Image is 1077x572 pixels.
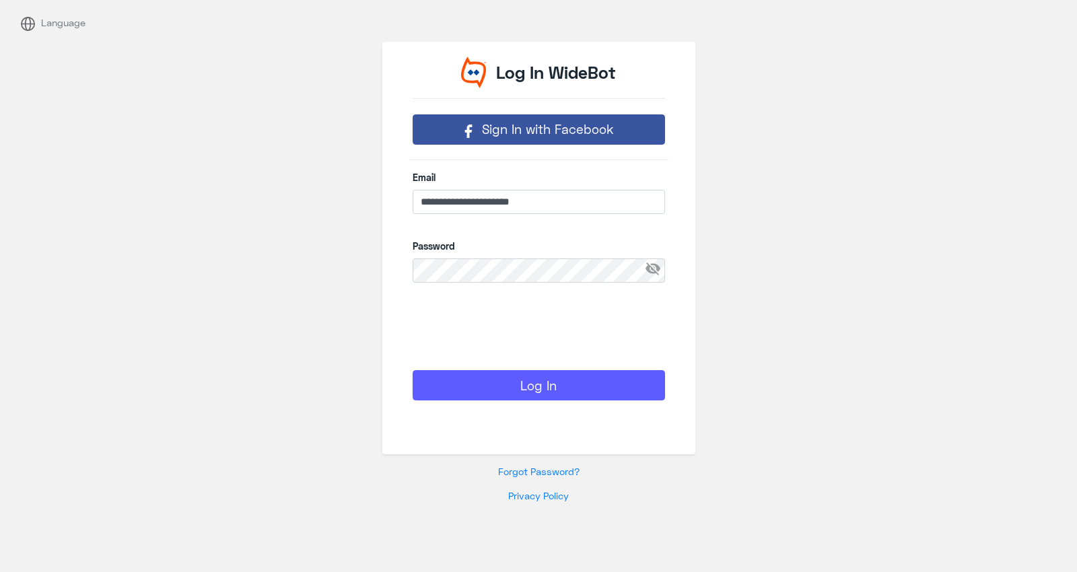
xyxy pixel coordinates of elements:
button: Sign In with Facebook [413,114,665,145]
label: Password [413,239,665,253]
iframe: reCAPTCHA [413,308,617,360]
span: visibility_off [641,256,665,281]
a: Forgot Password? [498,466,580,477]
label: Email [413,170,665,184]
a: Privacy Policy [508,490,569,501]
button: Log In [413,370,665,400]
img: tab [20,16,36,32]
img: Widebot Logo [461,57,487,88]
span: Language [36,17,90,28]
p: Log In WideBot [496,60,616,85]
